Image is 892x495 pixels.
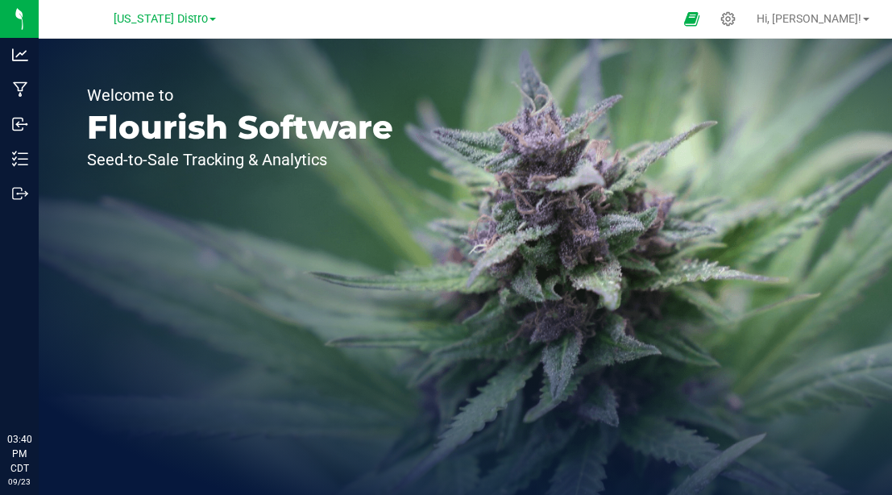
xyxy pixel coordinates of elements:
[12,151,28,167] inline-svg: Inventory
[7,476,31,488] p: 09/23
[87,111,393,144] p: Flourish Software
[114,12,208,26] span: [US_STATE] Distro
[87,152,393,168] p: Seed-to-Sale Tracking & Analytics
[718,11,738,27] div: Manage settings
[12,116,28,132] inline-svg: Inbound
[757,12,861,25] span: Hi, [PERSON_NAME]!
[12,47,28,63] inline-svg: Analytics
[12,81,28,98] inline-svg: Manufacturing
[87,87,393,103] p: Welcome to
[7,432,31,476] p: 03:40 PM CDT
[674,3,710,35] span: Open Ecommerce Menu
[12,185,28,202] inline-svg: Outbound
